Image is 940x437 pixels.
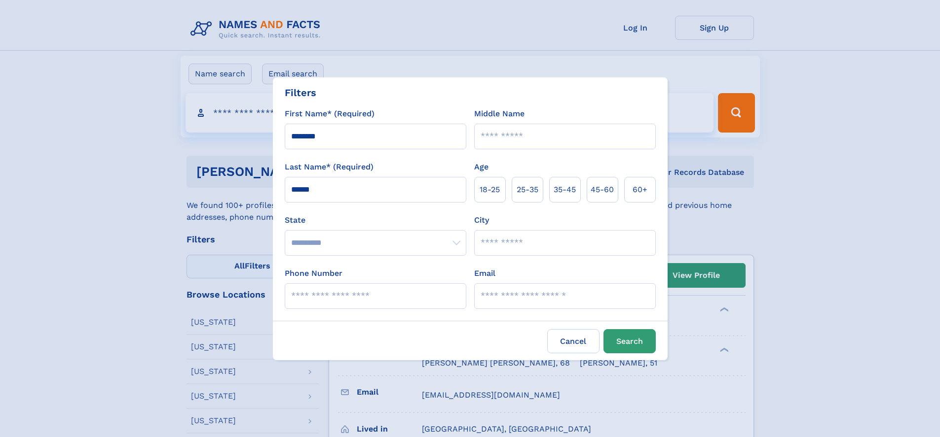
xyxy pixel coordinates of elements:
[285,85,316,100] div: Filters
[517,184,538,196] span: 25‑35
[285,161,374,173] label: Last Name* (Required)
[554,184,576,196] span: 35‑45
[285,214,466,226] label: State
[591,184,614,196] span: 45‑60
[474,268,495,279] label: Email
[547,329,600,353] label: Cancel
[474,161,489,173] label: Age
[285,268,342,279] label: Phone Number
[480,184,500,196] span: 18‑25
[474,214,489,226] label: City
[285,108,375,120] label: First Name* (Required)
[633,184,647,196] span: 60+
[603,329,656,353] button: Search
[474,108,525,120] label: Middle Name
